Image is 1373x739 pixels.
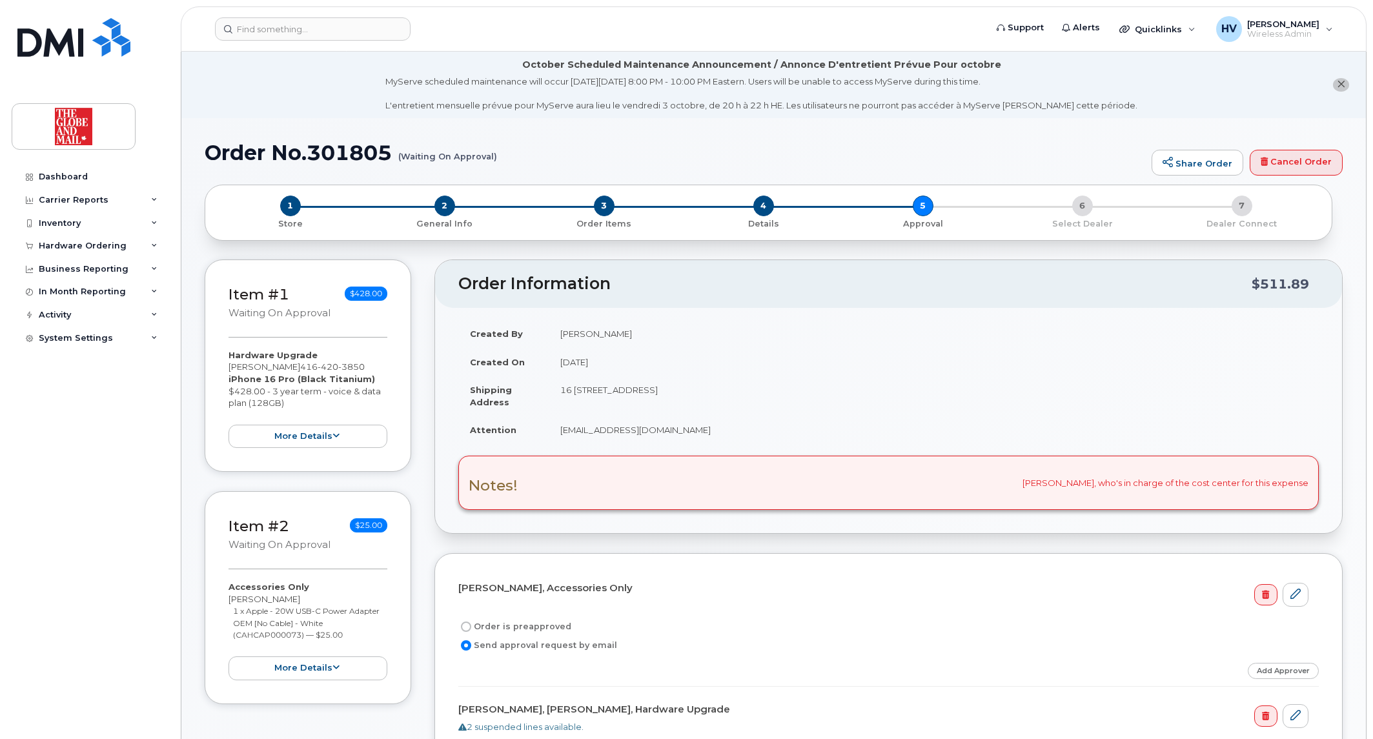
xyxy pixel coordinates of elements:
span: 2 [434,196,455,216]
a: Cancel Order [1250,150,1343,176]
h3: Notes! [469,478,518,494]
input: Send approval request by email [461,640,471,651]
div: MyServe scheduled maintenance will occur [DATE][DATE] 8:00 PM - 10:00 PM Eastern. Users will be u... [385,76,1137,112]
strong: Shipping Address [470,385,512,407]
div: [PERSON_NAME] $428.00 - 3 year term - voice & data plan (128GB) [229,349,387,449]
a: Item #1 [229,285,289,303]
h4: [PERSON_NAME], [PERSON_NAME], Hardware Upgrade [458,704,1308,715]
button: more details [229,656,387,680]
small: Waiting On Approval [229,539,331,551]
h2: Order Information [458,275,1252,293]
a: 1 Store [216,216,365,230]
strong: Created On [470,357,525,367]
strong: iPhone 16 Pro (Black Titanium) [229,374,375,384]
strong: Accessories Only [229,582,309,592]
div: $511.89 [1252,272,1309,296]
span: 416 [300,361,365,372]
a: Add Approver [1248,663,1319,679]
button: more details [229,425,387,449]
a: 4 Details [684,216,843,230]
small: (Waiting On Approval) [398,141,497,161]
strong: Created By [470,329,523,339]
p: General Info [370,218,519,230]
h1: Order No.301805 [205,141,1145,164]
button: close notification [1333,78,1349,92]
a: Item #2 [229,517,289,535]
h4: [PERSON_NAME], Accessories Only [458,583,1308,594]
a: 3 Order Items [524,216,684,230]
div: [PERSON_NAME], who's in charge of the cost center for this expense [458,456,1319,510]
strong: Attention [470,425,516,435]
td: 16 [STREET_ADDRESS] [549,376,1319,416]
span: 420 [318,361,338,372]
label: Send approval request by email [458,638,617,653]
span: 4 [753,196,774,216]
span: $428.00 [345,287,387,301]
span: 3850 [338,361,365,372]
td: [EMAIL_ADDRESS][DOMAIN_NAME] [549,416,1319,444]
td: [DATE] [549,348,1319,376]
p: Details [689,218,838,230]
td: [PERSON_NAME] [549,319,1319,348]
small: 1 x Apple - 20W USB-C Power Adapter OEM [No Cable] - White (CAHCAP000073) — $25.00 [233,606,380,640]
span: 1 [280,196,301,216]
span: $25.00 [350,518,387,532]
small: Waiting On Approval [229,307,331,319]
div: October Scheduled Maintenance Announcement / Annonce D'entretient Prévue Pour octobre [522,58,1001,72]
div: [PERSON_NAME] [229,581,387,680]
input: Order is preapproved [461,622,471,632]
span: 3 [594,196,615,216]
p: Order Items [529,218,678,230]
strong: Hardware Upgrade [229,350,318,360]
label: Order is preapproved [458,619,571,634]
a: 2 General Info [365,216,524,230]
div: 2 suspended lines available. [458,721,1308,733]
p: Store [221,218,360,230]
a: Share Order [1152,150,1243,176]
